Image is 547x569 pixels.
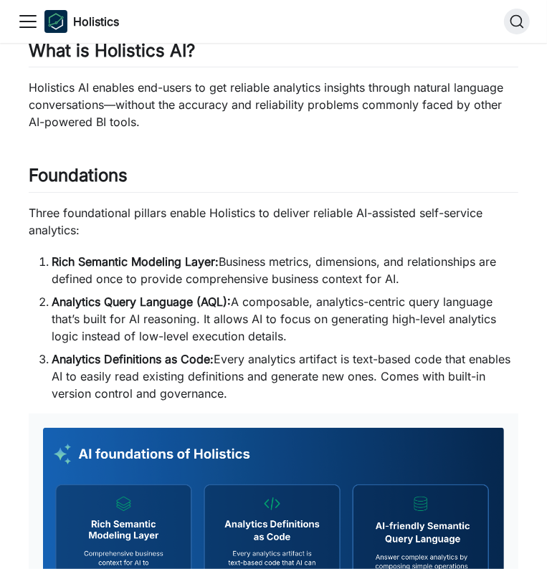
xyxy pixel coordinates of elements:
li: Every analytics artifact is text-based code that enables AI to easily read existing definitions a... [52,350,518,402]
strong: Analytics Query Language (AQL): [52,295,231,309]
button: Toggle navigation bar [17,11,39,32]
img: Holistics [44,10,67,33]
strong: Rich Semantic Modeling Layer: [52,254,219,269]
p: Holistics AI enables end-users to get reliable analytics insights through natural language conver... [29,79,518,130]
strong: Analytics Definitions as Code: [52,352,214,366]
h2: What is Holistics AI? [29,40,518,67]
a: HolisticsHolistics [44,10,119,33]
b: Holistics [73,13,119,30]
li: A composable, analytics-centric query language that’s built for AI reasoning. It allows AI to foc... [52,293,518,345]
button: Search (Command+K) [504,9,530,34]
p: Three foundational pillars enable Holistics to deliver reliable AI-assisted self-service analytics: [29,204,518,239]
h2: Foundations [29,165,518,192]
li: Business metrics, dimensions, and relationships are defined once to provide comprehensive busines... [52,253,518,287]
